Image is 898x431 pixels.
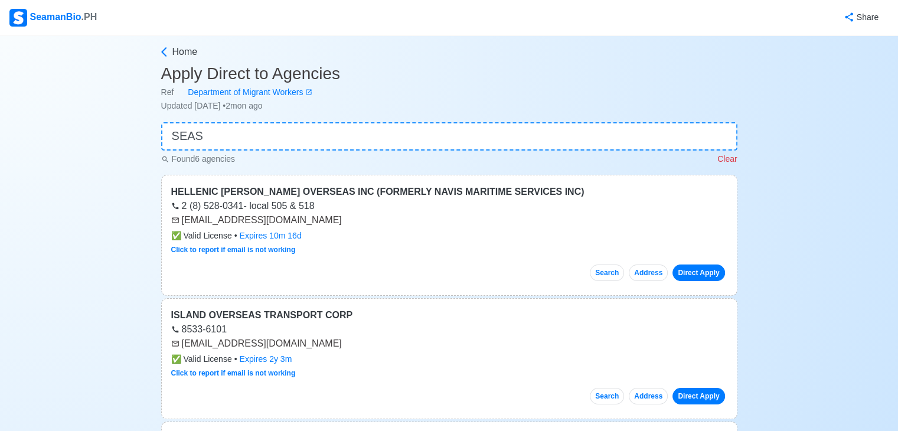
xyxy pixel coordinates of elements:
[832,6,889,29] button: Share
[9,9,27,27] img: Logo
[171,353,232,365] span: Valid License
[629,388,668,404] button: Address
[717,153,737,165] p: Clear
[161,101,263,110] span: Updated [DATE] • 2mon ago
[171,353,727,365] div: •
[161,86,737,99] div: Ref
[174,86,305,99] div: Department of Migrant Workers
[171,230,727,242] div: •
[672,265,724,281] a: Direct Apply
[171,213,727,227] div: [EMAIL_ADDRESS][DOMAIN_NAME]
[171,201,315,211] a: 2 (8) 528-0341- local 505 & 518
[171,230,232,242] span: Valid License
[171,246,296,254] a: Click to report if email is not working
[171,354,181,364] span: check
[240,230,302,242] div: Expires 10m 16d
[171,337,727,351] div: [EMAIL_ADDRESS][DOMAIN_NAME]
[590,265,624,281] button: Search
[161,122,737,151] input: 👉 Quick Search
[171,185,727,199] div: HELLENIC [PERSON_NAME] OVERSEAS INC (FORMERLY NAVIS MARITIME SERVICES INC)
[171,231,181,240] span: check
[171,369,296,377] a: Click to report if email is not working
[590,388,624,404] button: Search
[172,45,198,59] span: Home
[171,324,227,334] a: 8533-6101
[161,153,235,165] p: Found 6 agencies
[81,12,97,22] span: .PH
[629,265,668,281] button: Address
[672,388,724,404] a: Direct Apply
[174,86,312,99] a: Department of Migrant Workers
[171,308,727,322] div: ISLAND OVERSEAS TRANSPORT CORP
[9,9,97,27] div: SeamanBio
[158,45,737,59] a: Home
[161,64,737,84] h3: Apply Direct to Agencies
[240,353,292,365] div: Expires 2y 3m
